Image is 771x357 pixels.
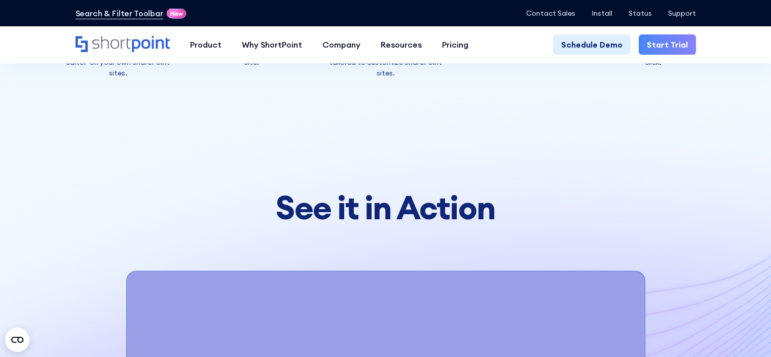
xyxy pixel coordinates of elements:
a: Why ShortPoint [232,34,312,55]
a: Company [312,34,371,55]
div: Why ShortPoint [242,38,302,51]
a: Schedule Demo [553,34,631,55]
a: Start Trial [639,34,696,55]
iframe: Chat Widget [720,308,771,357]
h2: See it in Action [126,190,645,225]
a: Search & Filter Toolbar [76,7,163,19]
div: Product [190,38,222,51]
a: Product [180,34,232,55]
div: Widget četu [720,308,771,357]
a: Support [668,9,696,17]
a: Resources [371,34,432,55]
a: Contact Sales [526,9,575,17]
a: Pricing [432,34,479,55]
a: Home [76,36,170,53]
div: Resources [381,38,422,51]
div: Pricing [442,38,468,51]
a: Install [592,9,612,17]
button: Open CMP widget [5,328,29,352]
a: Status [629,9,652,17]
div: Company [322,38,360,51]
